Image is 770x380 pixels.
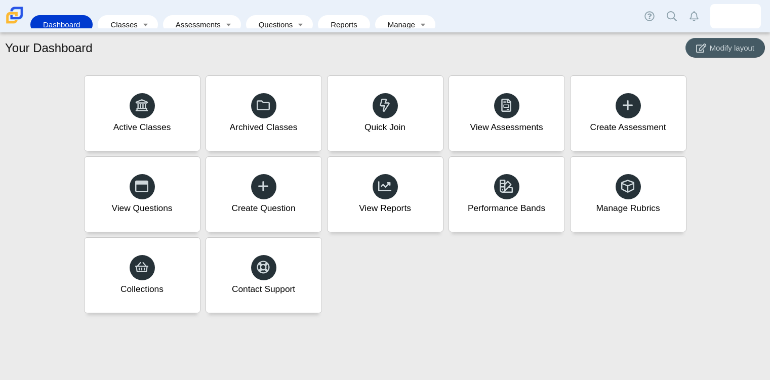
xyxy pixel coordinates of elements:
[449,156,565,232] a: Performance Bands
[113,121,171,134] div: Active Classes
[206,75,322,151] a: Archived Classes
[139,15,153,34] a: Toggle expanded
[206,156,322,232] a: Create Question
[35,15,88,34] a: Dashboard
[232,283,295,295] div: Contact Support
[294,15,308,34] a: Toggle expanded
[468,202,545,215] div: Performance Bands
[327,156,443,232] a: View Reports
[103,15,138,34] a: Classes
[120,283,164,295] div: Collections
[251,15,294,34] a: Questions
[84,156,200,232] a: View Questions
[5,39,93,57] h1: Your Dashboard
[596,202,660,215] div: Manage Rubrics
[683,5,705,27] a: Alerts
[206,237,322,313] a: Contact Support
[470,121,543,134] div: View Assessments
[359,202,411,215] div: View Reports
[222,15,236,34] a: Toggle expanded
[84,237,200,313] a: Collections
[710,4,761,28] a: martha.addo-preko.yyKIqf
[230,121,298,134] div: Archived Classes
[323,15,365,34] a: Reports
[416,15,430,34] a: Toggle expanded
[380,15,416,34] a: Manage
[570,156,686,232] a: Manage Rubrics
[168,15,222,34] a: Assessments
[364,121,406,134] div: Quick Join
[327,75,443,151] a: Quick Join
[685,38,765,58] button: Modify layout
[111,202,172,215] div: View Questions
[710,44,754,52] span: Modify layout
[590,121,666,134] div: Create Assessment
[231,202,295,215] div: Create Question
[4,5,25,26] img: Carmen School of Science & Technology
[449,75,565,151] a: View Assessments
[570,75,686,151] a: Create Assessment
[84,75,200,151] a: Active Classes
[4,19,25,27] a: Carmen School of Science & Technology
[727,8,744,24] img: martha.addo-preko.yyKIqf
